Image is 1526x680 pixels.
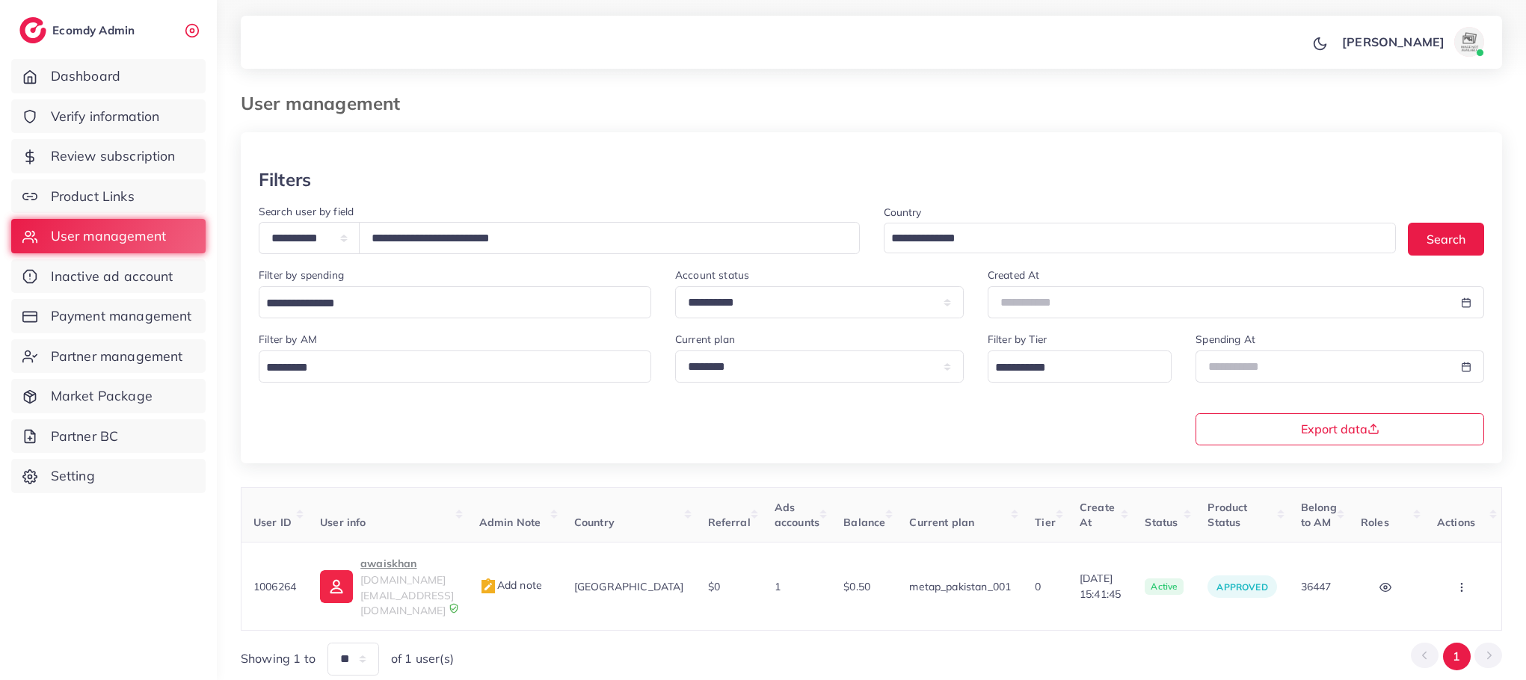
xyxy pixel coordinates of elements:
span: 36447 [1301,580,1332,593]
span: of 1 user(s) [391,650,454,667]
span: Partner management [51,347,183,366]
span: Belong to AM [1301,501,1337,529]
label: Filter by AM [259,332,317,347]
span: Verify information [51,107,160,126]
span: Status [1145,516,1178,529]
a: logoEcomdy Admin [19,17,138,43]
img: 9CAL8B2pu8EFxCJHYAAAAldEVYdGRhdGU6Y3JlYXRlADIwMjItMTItMDlUMDQ6NTg6MzkrMDA6MDBXSlgLAAAAJXRFWHRkYXR... [449,603,459,613]
label: Country [884,205,922,220]
img: avatar [1454,27,1484,57]
span: User ID [253,516,292,529]
a: awaiskhan[DOMAIN_NAME][EMAIL_ADDRESS][DOMAIN_NAME] [320,554,455,618]
span: Review subscription [51,146,176,166]
div: Search for option [259,350,651,383]
a: Verify information [11,99,206,134]
img: logo [19,17,46,43]
a: Partner BC [11,419,206,454]
span: approved [1216,581,1267,593]
label: Spending At [1196,332,1255,347]
a: Setting [11,459,206,493]
span: Balance [843,516,885,529]
span: Showing 1 to [241,650,316,667]
button: Go to page 1 [1443,643,1471,670]
span: User info [320,516,366,529]
span: Tier [1035,516,1056,529]
input: Search for option [261,292,632,315]
a: Dashboard [11,59,206,93]
span: Product Links [51,187,135,206]
ul: Pagination [1411,643,1502,670]
h3: User management [241,93,412,114]
img: admin_note.cdd0b510.svg [479,578,497,596]
label: Filter by Tier [988,332,1047,347]
span: Export data [1301,423,1379,435]
label: Filter by spending [259,268,344,282]
a: Inactive ad account [11,259,206,294]
div: Search for option [884,223,1397,253]
a: Review subscription [11,139,206,173]
p: [PERSON_NAME] [1342,33,1445,51]
label: Current plan [675,332,735,347]
h2: Ecomdy Admin [52,23,138,37]
img: ic-user-info.36bf1079.svg [320,570,353,603]
span: Admin Note [479,516,541,529]
button: Search [1408,223,1484,255]
span: Current plan [909,516,974,529]
span: active [1145,578,1184,595]
input: Search for option [886,227,1377,250]
button: Export data [1196,413,1484,445]
input: Search for option [261,356,632,380]
span: Dashboard [51,67,120,86]
span: 1 [775,580,781,593]
a: Market Package [11,379,206,413]
span: Setting [51,466,95,486]
input: Search for option [990,356,1152,380]
span: Country [574,516,615,529]
label: Created At [988,268,1040,282]
a: [PERSON_NAME]avatar [1334,27,1490,57]
span: Payment management [51,306,192,326]
div: Search for option [259,286,651,318]
label: Search user by field [259,204,354,219]
span: Partner BC [51,427,119,446]
div: Search for option [988,350,1172,383]
span: metap_pakistan_001 [909,580,1011,593]
a: Product Links [11,179,206,214]
span: Referral [708,516,751,529]
span: [DATE] 15:41:45 [1080,571,1122,602]
span: $0.50 [843,580,870,593]
span: User management [51,226,166,246]
a: Payment management [11,299,206,333]
a: Partner management [11,339,206,374]
span: Roles [1361,516,1389,529]
span: Inactive ad account [51,267,173,286]
a: User management [11,219,206,253]
span: [GEOGRAPHIC_DATA] [574,580,684,593]
span: Create At [1080,501,1115,529]
span: $0 [708,580,720,593]
label: Account status [675,268,749,282]
span: [DOMAIN_NAME][EMAIL_ADDRESS][DOMAIN_NAME] [360,573,454,617]
span: 1006264 [253,580,296,593]
span: Market Package [51,386,153,406]
span: Add note [479,578,542,592]
span: Ads accounts [775,501,819,529]
span: 0 [1035,580,1041,593]
span: Actions [1437,516,1475,529]
p: awaiskhan [360,554,455,572]
span: Product Status [1207,501,1247,529]
h3: Filters [259,169,311,191]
